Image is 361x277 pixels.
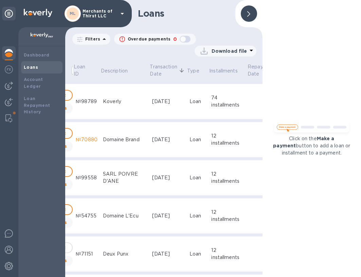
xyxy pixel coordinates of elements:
b: Loan Repayment History [24,96,50,115]
div: Koverly [103,98,147,105]
span: Loan ID [74,63,100,78]
div: Loan [189,174,206,181]
div: №70880 [76,136,97,143]
img: Foreign exchange [5,65,13,74]
b: Dashboard [24,52,50,58]
p: Transaction Date [150,63,177,78]
div: Unpin categories [2,7,16,20]
p: Download file [212,48,247,54]
p: Overdue payments [128,36,170,42]
p: Click on the button to add a loan or installment to a payment. [271,135,352,157]
span: Description [101,67,137,75]
div: Loan [189,136,206,143]
span: Installments [209,67,247,75]
div: №98789 [76,98,97,105]
p: Merchants of Thirst LLC [83,9,116,18]
div: [DATE] [152,212,184,219]
p: Description [101,67,128,75]
div: Loan [189,250,206,258]
div: 12 installments [211,132,244,147]
div: 74 installments [211,94,244,109]
div: [DATE] [152,98,184,105]
p: Repayment Date [248,63,275,78]
div: Deux Punx [103,250,147,258]
div: 12 installments [211,209,244,223]
b: Account Ledger [24,77,43,89]
p: Type [187,67,199,75]
img: Logo [24,9,52,17]
h1: Loans [138,8,230,19]
span: Transaction Date [150,63,186,78]
div: №54755 [76,212,97,219]
p: Loan ID [74,63,91,78]
div: [DATE] [152,250,184,258]
button: Overdue payments0 [114,34,196,45]
div: 12 installments [211,170,244,185]
div: Domaine Brand [103,136,147,143]
div: [DATE] [152,136,184,143]
div: Loan [189,212,206,219]
div: №71151 [76,250,97,258]
div: [DATE] [152,174,184,181]
b: Loans [24,65,38,70]
p: Installments [209,67,238,75]
div: SARL POIVRE D'ANE [103,170,147,185]
span: Type [187,67,208,75]
div: Domaine L'Ecu [103,212,147,219]
div: 12 installments [211,247,244,261]
p: 0 [173,36,177,43]
div: №99558 [76,174,97,181]
b: ML [70,11,76,16]
div: Loan [189,98,206,105]
p: Filters [83,36,100,42]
